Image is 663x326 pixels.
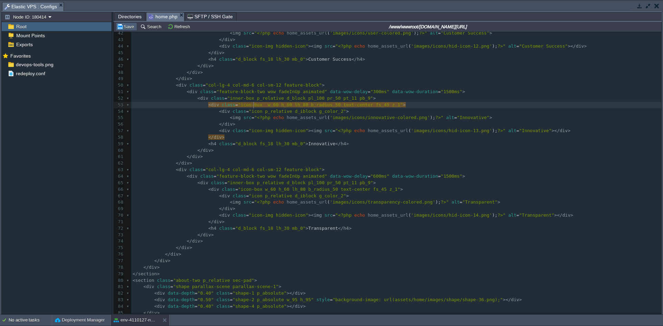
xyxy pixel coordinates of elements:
[392,89,438,94] span: data-wow-duration
[114,193,125,199] div: 67
[148,12,177,21] span: home.php
[189,76,192,81] span: >
[214,135,222,140] span: div
[246,128,249,133] span: =
[224,96,227,101] span: =
[235,187,238,192] span: =
[167,23,192,30] button: Refresh
[140,23,163,30] button: Search
[516,128,519,133] span: =
[330,89,368,94] span: data-wow-delay
[249,109,346,114] span: "icon p_relative d_iblock g_color_2"
[219,43,222,49] span: <
[503,213,506,218] span: "
[211,63,214,68] span: >
[219,57,232,62] span: class
[222,102,235,107] span: class
[325,213,333,218] span: src
[222,135,224,140] span: >
[446,199,449,205] span: "
[287,115,327,120] span: home_assets_url
[327,30,330,36] span: (
[203,63,211,68] span: div
[211,102,219,107] span: div
[243,115,251,120] span: src
[114,37,125,43] div: 43
[205,167,322,172] span: "col-lg-4 col-md-6 col-sm-12 feature-block"
[114,134,125,141] div: 58
[354,128,365,133] span: echo
[235,57,306,62] span: "d_block fs_18 lh_30 mb_0"
[189,167,203,172] span: class
[219,193,222,198] span: <
[233,213,246,218] span: class
[327,199,330,205] span: (
[438,89,441,94] span: =
[114,180,125,186] div: 65
[408,128,411,133] span: (
[489,30,492,36] span: >
[498,199,500,205] span: >
[333,43,335,49] span: =
[222,109,230,114] span: div
[330,174,368,179] span: data-wow-delay
[114,63,125,69] div: 47
[114,43,125,50] div: 44
[403,102,406,107] span: >
[227,96,373,101] span: "inner-box p_relative d_block pl_100 pr_50 pt_11 pb_9"
[519,213,554,218] span: "Transparent"
[257,115,270,120] span: <?php
[224,37,232,42] span: div
[211,57,217,62] span: h4
[200,174,214,179] span: class
[570,213,573,218] span: >
[246,193,249,198] span: =
[217,89,327,94] span: "feature-block-two wow fadeInUp animated"
[208,187,211,192] span: <
[492,43,498,49] span: );
[114,212,125,219] div: 70
[224,180,227,185] span: =
[419,30,425,36] span: ?>
[200,96,208,101] span: div
[208,57,211,62] span: <
[189,82,203,88] span: class
[333,213,335,218] span: =
[368,89,371,94] span: =
[441,199,446,205] span: ?>
[227,180,373,185] span: "inner-box p_relative d_block pl_100 pr_50 pt_11 pb_9"
[9,53,32,59] a: Favorites
[414,30,419,36] span: );
[15,61,55,68] span: devops-tools.png
[327,115,330,120] span: (
[15,23,28,30] span: Root
[519,128,551,133] span: "Innovative"
[118,12,142,21] span: Directories
[346,141,349,146] span: >
[330,115,430,120] span: 'images/icons/innovative-colored.png'
[238,102,403,107] span: "icon-box w_60 h_60 lh_80 b_radius_50 text-center fs_45 z_1"
[362,57,365,62] span: >
[15,41,34,48] span: Exports
[176,82,179,88] span: <
[308,141,335,146] span: Innovative
[230,199,233,205] span: <
[346,193,349,198] span: >
[446,115,454,120] span: alt
[322,82,325,88] span: >
[235,102,238,107] span: =
[214,50,222,55] span: div
[325,43,333,49] span: src
[462,89,465,94] span: >
[308,43,314,49] span: ><
[492,213,498,218] span: );
[441,115,443,120] span: "
[251,199,254,205] span: =
[233,121,236,127] span: >
[333,128,335,133] span: =
[219,121,224,127] span: </
[200,180,208,185] span: div
[233,109,246,114] span: class
[224,121,232,127] span: div
[222,128,230,133] span: div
